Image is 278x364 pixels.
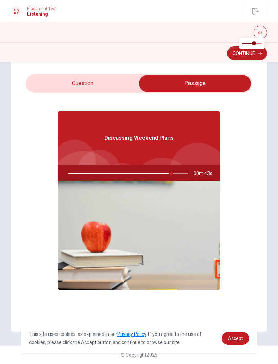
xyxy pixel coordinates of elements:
[117,331,146,337] a: Privacy Policy
[194,165,218,181] span: 00m 43s
[227,46,267,60] button: Continue
[27,6,57,11] span: Placement Test
[121,352,157,358] span: © Copyright 2025
[58,181,220,290] img: Discussing Weekend Plans
[104,134,174,142] span: Discussing Weekend Plans
[29,331,202,345] span: This site uses cookies, as explained in our . If you agree to the use of cookies, please click th...
[222,332,249,345] a: dismiss cookie message
[27,11,57,17] h1: Listening
[228,336,243,341] span: Accept
[21,323,257,353] div: cookieconsent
